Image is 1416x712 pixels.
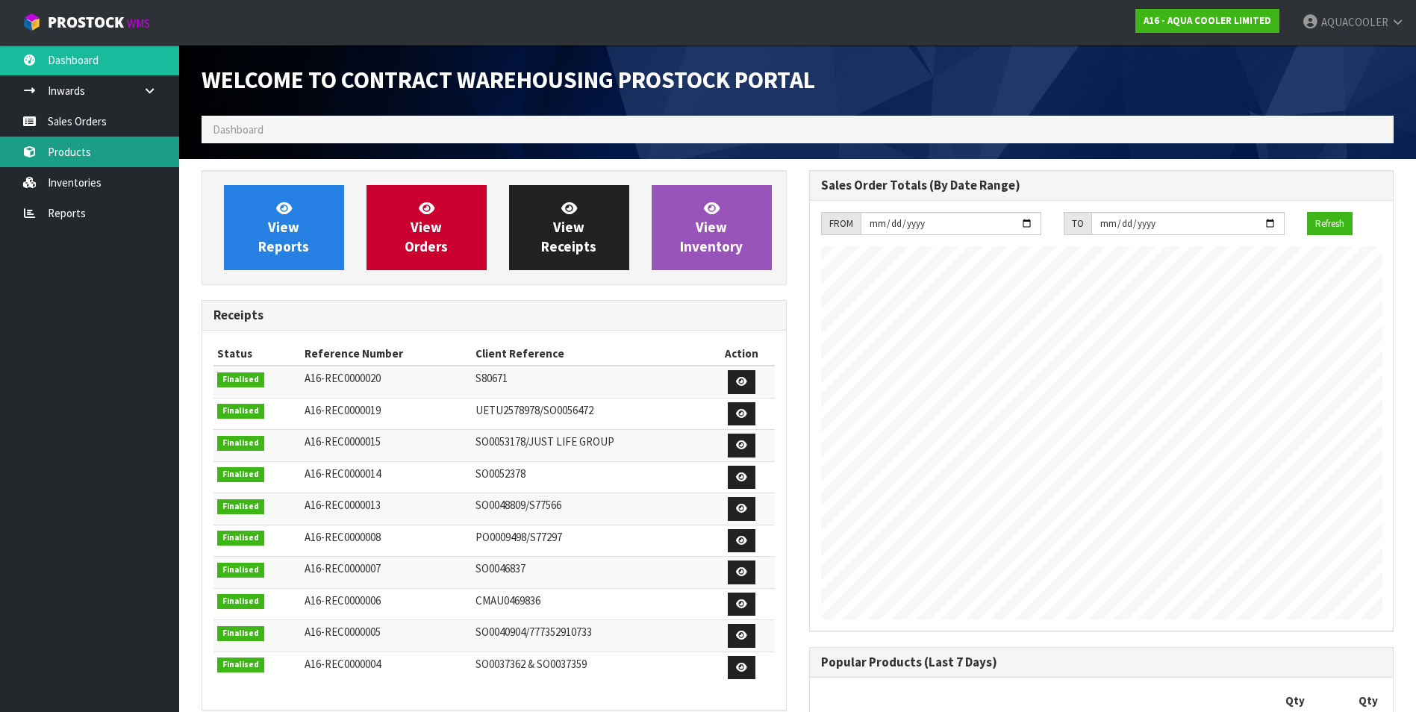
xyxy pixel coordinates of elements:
span: A16-REC0000007 [305,561,381,575]
span: A16-REC0000014 [305,466,381,481]
span: Finalised [217,594,264,609]
a: ViewInventory [652,185,772,270]
a: ViewReports [224,185,344,270]
span: AQUACOOLER [1321,15,1388,29]
span: A16-REC0000020 [305,371,381,385]
button: Refresh [1307,212,1353,236]
span: View Inventory [680,199,743,255]
span: Finalised [217,626,264,641]
th: Action [708,342,775,366]
span: View Reports [258,199,309,255]
span: SO0037362 & SO0037359 [475,657,587,671]
span: SO0046837 [475,561,525,575]
h3: Sales Order Totals (By Date Range) [821,178,1382,193]
img: cube-alt.png [22,13,41,31]
span: Dashboard [213,122,263,137]
span: SO0040904/777352910733 [475,625,592,639]
span: Finalised [217,436,264,451]
span: A16-REC0000004 [305,657,381,671]
a: ViewOrders [367,185,487,270]
span: View Receipts [541,199,596,255]
span: Welcome to Contract Warehousing ProStock Portal [202,65,815,95]
span: View Orders [405,199,448,255]
span: UETU2578978/SO0056472 [475,403,593,417]
span: A16-REC0000006 [305,593,381,608]
span: Finalised [217,467,264,482]
span: A16-REC0000008 [305,530,381,544]
span: Finalised [217,563,264,578]
th: Client Reference [472,342,708,366]
span: Finalised [217,658,264,672]
span: A16-REC0000019 [305,403,381,417]
span: A16-REC0000013 [305,498,381,512]
h3: Receipts [213,308,775,322]
span: ProStock [48,13,124,32]
span: CMAU0469836 [475,593,540,608]
span: A16-REC0000015 [305,434,381,449]
a: ViewReceipts [509,185,629,270]
strong: A16 - AQUA COOLER LIMITED [1144,14,1271,27]
span: PO0009498/S77297 [475,530,562,544]
span: SO0052378 [475,466,525,481]
th: Status [213,342,301,366]
th: Reference Number [301,342,472,366]
span: Finalised [217,499,264,514]
span: SO0053178/JUST LIFE GROUP [475,434,614,449]
span: S80671 [475,371,508,385]
span: A16-REC0000005 [305,625,381,639]
h3: Popular Products (Last 7 Days) [821,655,1382,669]
span: Finalised [217,372,264,387]
small: WMS [127,16,150,31]
div: TO [1064,212,1091,236]
span: Finalised [217,404,264,419]
div: FROM [821,212,861,236]
span: Finalised [217,531,264,546]
span: SO0048809/S77566 [475,498,561,512]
